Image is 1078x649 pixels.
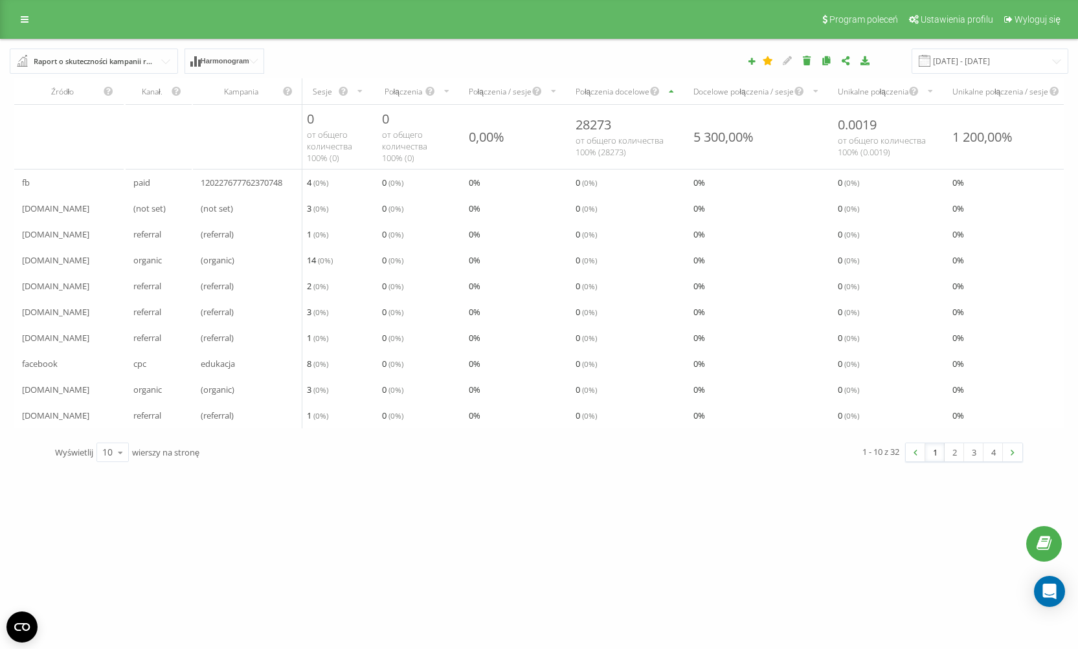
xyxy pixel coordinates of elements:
div: 0,00% [469,128,504,146]
span: 0 [576,175,597,190]
span: 0 % [952,330,964,346]
span: 0 [382,304,403,320]
span: ( 0 %) [582,410,597,421]
span: referral [133,330,161,346]
span: 0 % [693,201,705,216]
div: Źródło [22,86,103,97]
span: 0 % [469,382,480,397]
div: Kampania [201,86,282,97]
span: 0 [382,252,403,268]
span: от общего количества 100% ( 0 ) [382,129,427,164]
span: 0 [382,408,403,423]
span: 0 % [469,356,480,371]
span: ( 0 %) [388,307,403,317]
span: ( 0 %) [844,384,859,395]
span: [DOMAIN_NAME] [22,304,89,320]
span: [DOMAIN_NAME] [22,201,89,216]
span: 0 [576,226,597,242]
span: ( 0 %) [313,358,328,369]
span: paid [133,175,150,190]
span: organic [133,382,162,397]
span: 0 % [469,278,480,294]
div: Połączenia [382,86,424,97]
div: Raport o skuteczności kampanii reklamowych [34,54,155,69]
span: 0.0019 [838,116,877,133]
span: 0 % [469,408,480,423]
span: 0 % [469,175,480,190]
span: referral [133,408,161,423]
span: от общего количества 100% ( 0.0019 ) [838,135,926,158]
span: ( 0 %) [313,384,328,395]
span: 4 [307,175,328,190]
span: ( 0 %) [844,177,859,188]
span: (not set) [133,201,166,216]
span: 3 [307,382,328,397]
span: 0 % [693,382,705,397]
span: 0 % [952,201,964,216]
span: Wyloguj się [1015,14,1061,25]
span: 0 [838,356,859,371]
span: edukacja [201,356,235,371]
span: ( 0 %) [388,410,403,421]
span: 0 [838,252,859,268]
span: 1 [307,408,328,423]
a: 3 [964,443,983,461]
span: 14 [307,252,333,268]
span: 2 [307,278,328,294]
span: ( 0 %) [313,333,328,343]
span: 0 % [693,356,705,371]
span: ( 0 %) [582,229,597,239]
span: ( 0 %) [844,281,859,291]
span: ( 0 %) [844,229,859,239]
span: 0 % [693,175,705,190]
span: 0 [382,110,389,127]
span: ( 0 %) [313,410,328,421]
span: Wyświetlij [55,446,93,458]
span: [DOMAIN_NAME] [22,408,89,423]
span: 0 [838,382,859,397]
span: 0 [838,330,859,346]
span: ( 0 %) [313,281,328,291]
span: 0 % [952,382,964,397]
span: 0 [576,201,597,216]
span: facebook [22,356,58,371]
span: 1 [307,226,328,242]
span: ( 0 %) [582,384,597,395]
span: fb [22,175,30,190]
span: ( 0 %) [582,203,597,214]
span: ( 0 %) [844,307,859,317]
span: [DOMAIN_NAME] [22,382,89,397]
span: ( 0 %) [388,203,403,214]
span: ( 0 %) [313,229,328,239]
span: (referral) [201,278,234,294]
span: [DOMAIN_NAME] [22,252,89,268]
span: 0 [382,226,403,242]
a: 1 [925,443,945,461]
span: [DOMAIN_NAME] [22,226,89,242]
span: 0 % [693,408,705,423]
span: 0 [838,278,859,294]
span: ( 0 %) [388,358,403,369]
a: 2 [945,443,964,461]
i: Ten raport zostanie załadowany jako pierwszy po otwarciu Analytics. Możesz ustawić dowolny inny r... [763,56,774,65]
span: 8 [307,356,328,371]
span: ( 0 %) [388,281,403,291]
span: 0 % [693,278,705,294]
span: 0 % [952,304,964,320]
span: 0 % [952,252,964,268]
span: 0 % [693,252,705,268]
span: (organic) [201,382,234,397]
span: ( 0 %) [844,255,859,265]
div: scrollable content [14,78,1064,428]
span: 1 [307,330,328,346]
span: 0 [382,201,403,216]
span: (not set) [201,201,233,216]
span: referral [133,304,161,320]
span: (organic) [201,252,234,268]
div: Docelowe połączenia / sesje [693,86,793,97]
span: 0 [838,175,859,190]
div: 1 - 10 z 32 [862,445,899,458]
span: 0 % [952,408,964,423]
span: 0 % [469,226,480,242]
span: Program poleceń [829,14,898,25]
